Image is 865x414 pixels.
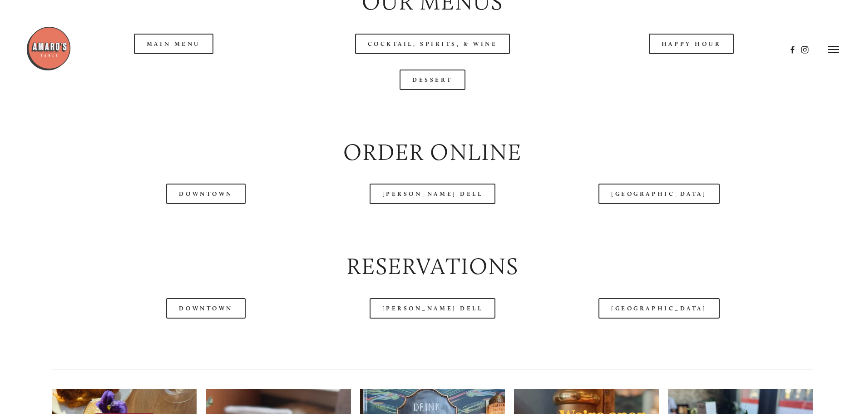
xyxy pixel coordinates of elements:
[598,298,719,319] a: [GEOGRAPHIC_DATA]
[598,184,719,204] a: [GEOGRAPHIC_DATA]
[52,250,813,283] h2: Reservations
[166,298,245,319] a: Downtown
[370,298,496,319] a: [PERSON_NAME] Dell
[166,184,245,204] a: Downtown
[370,184,496,204] a: [PERSON_NAME] Dell
[26,26,71,71] img: Amaro's Table
[52,136,813,169] h2: Order Online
